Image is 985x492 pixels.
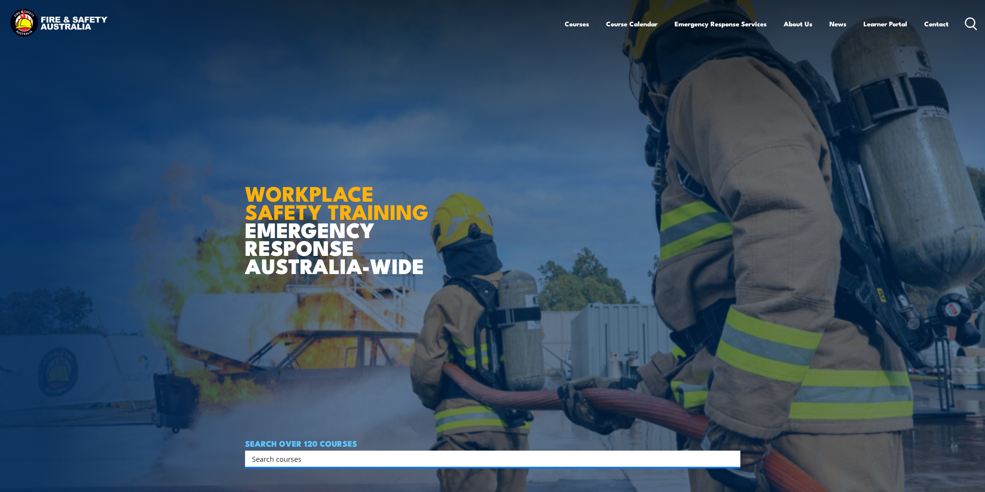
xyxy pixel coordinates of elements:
a: About Us [784,14,812,34]
a: Emergency Response Services [675,14,767,34]
form: Search form [254,453,725,464]
input: Search input [252,453,723,465]
a: News [829,14,846,34]
a: Courses [565,14,589,34]
strong: WORKPLACE SAFETY TRAINING [245,177,428,227]
a: Learner Portal [863,14,907,34]
a: Course Calendar [606,14,658,34]
button: Search magnifier button [727,453,738,464]
h1: EMERGENCY RESPONSE AUSTRALIA-WIDE [245,165,434,274]
h4: SEARCH OVER 120 COURSES [245,439,740,447]
a: Contact [924,14,949,34]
